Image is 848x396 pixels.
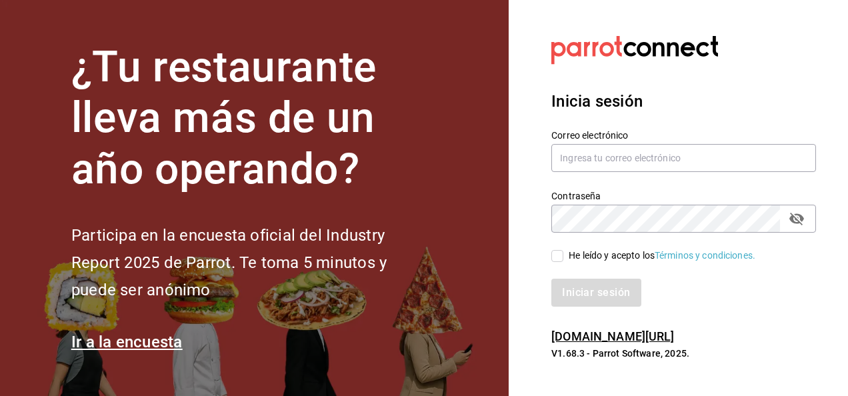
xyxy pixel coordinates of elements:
[569,249,755,263] div: He leído y acepto los
[551,144,816,172] input: Ingresa tu correo electrónico
[71,333,183,351] a: Ir a la encuesta
[551,347,816,360] p: V1.68.3 - Parrot Software, 2025.
[551,130,816,139] label: Correo electrónico
[551,329,674,343] a: [DOMAIN_NAME][URL]
[71,42,431,195] h1: ¿Tu restaurante lleva más de un año operando?
[551,89,816,113] h3: Inicia sesión
[655,250,755,261] a: Términos y condiciones.
[551,191,816,200] label: Contraseña
[785,207,808,230] button: passwordField
[71,222,431,303] h2: Participa en la encuesta oficial del Industry Report 2025 de Parrot. Te toma 5 minutos y puede se...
